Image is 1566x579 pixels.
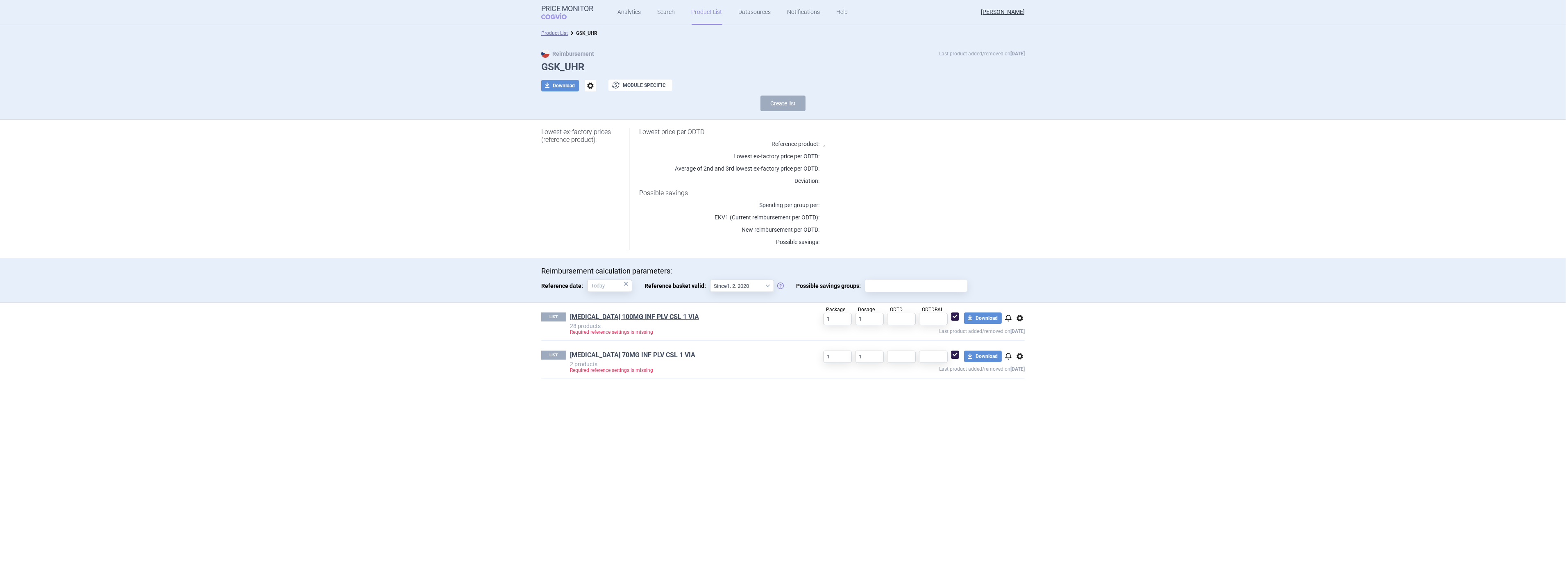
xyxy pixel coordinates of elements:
[890,307,903,312] span: ODTD
[570,323,797,329] p: 28 products
[541,5,593,13] strong: Price Monitor
[570,312,797,323] h1: BLENREP 100MG INF PLV CSL 1 VIA
[541,5,593,20] a: Price MonitorCOGVIO
[639,213,819,221] p: EKV1 (Current reimbursement per ODTD):
[1010,328,1025,334] strong: [DATE]
[541,351,566,360] p: LIST
[570,351,695,360] a: [MEDICAL_DATA] 70MG INF PLV CSL 1 VIA
[541,80,579,91] button: Download
[645,280,710,292] span: Reference basket valid:
[939,50,1025,58] p: Last product added/removed on
[639,201,819,209] p: Spending per group per :
[760,96,806,111] button: Create list
[541,13,578,19] span: COGVIO
[624,279,629,288] div: ×
[639,177,819,185] p: Deviation:
[570,351,797,361] h1: BLENREP 70MG INF PLV CSL 1 VIA
[868,280,965,291] input: Possible savings groups:
[797,363,1025,373] p: Last product added/removed on
[710,280,774,292] select: Reference basket valid:
[570,330,797,335] p: Required reference settings is missing
[541,267,1025,276] p: Reimbursement calculation parameters:
[568,29,597,37] li: GSK_UHR
[964,312,1002,324] button: Download
[541,312,566,321] p: LIST
[639,189,1004,197] h1: Possible savings
[541,30,568,36] a: Product List
[608,80,672,91] button: Module specific
[639,140,819,148] p: Reference product:
[541,50,594,57] strong: Reimbursement
[576,30,597,36] strong: GSK_UHR
[826,307,845,312] span: Package
[796,280,865,292] span: Possible savings groups:
[541,280,587,292] span: Reference date:
[1010,51,1025,57] strong: [DATE]
[541,50,549,58] img: CZ
[1010,366,1025,372] strong: [DATE]
[587,280,632,292] input: Reference date:×
[541,29,568,37] li: Product List
[541,128,619,144] h1: Lowest ex-factory prices (reference product):
[570,361,797,367] p: 2 products
[922,307,943,312] span: ODTDBAL
[570,368,797,373] p: Required reference settings is missing
[639,152,819,160] p: Lowest ex-factory price per ODTD:
[570,312,699,321] a: [MEDICAL_DATA] 100MG INF PLV CSL 1 VIA
[819,140,1004,148] p: ,
[639,238,819,246] p: Possible savings:
[858,307,875,312] span: Dosage
[541,61,1025,73] h1: GSK_UHR
[964,351,1002,362] button: Download
[797,325,1025,335] p: Last product added/removed on
[639,164,819,173] p: Average of 2nd and 3rd lowest ex-factory price per ODTD:
[639,128,1004,136] h1: Lowest price per ODTD:
[639,226,819,234] p: New reimbursement per ODTD:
